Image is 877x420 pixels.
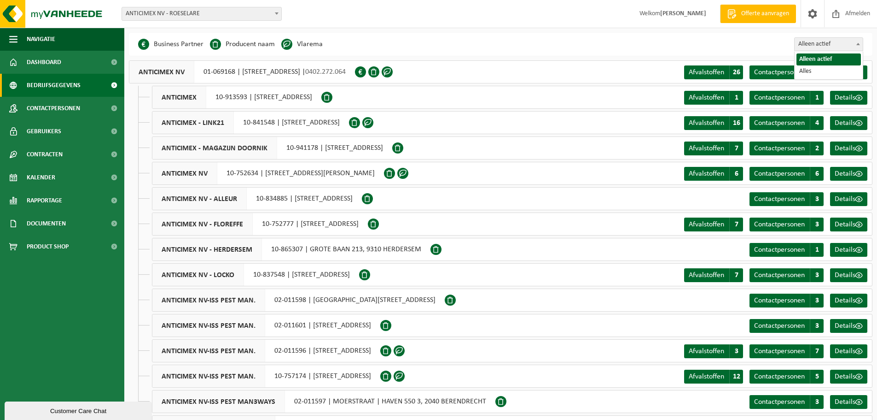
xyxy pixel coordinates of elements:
[830,167,867,181] a: Details
[152,264,244,286] span: ANTICIMEX NV - LOCKO
[729,218,743,231] span: 7
[754,69,805,76] span: Contactpersonen
[835,221,855,228] span: Details
[749,395,824,409] a: Contactpersonen 3
[754,246,805,254] span: Contactpersonen
[684,142,743,155] a: Afvalstoffen 7
[830,116,867,130] a: Details
[810,192,824,206] span: 3
[749,319,824,333] a: Contactpersonen 3
[835,195,855,203] span: Details
[749,243,824,257] a: Contactpersonen 1
[794,37,863,51] span: Alleen actief
[729,91,743,105] span: 1
[749,91,824,105] a: Contactpersonen 1
[749,370,824,384] a: Contactpersonen 5
[749,116,824,130] a: Contactpersonen 4
[281,37,323,51] li: Vlarema
[830,294,867,308] a: Details
[835,297,855,304] span: Details
[152,213,368,236] div: 10-752777 | [STREET_ADDRESS]
[754,297,805,304] span: Contactpersonen
[27,28,55,51] span: Navigatie
[689,170,724,177] span: Afvalstoffen
[754,322,805,330] span: Contactpersonen
[689,348,724,355] span: Afvalstoffen
[138,37,203,51] li: Business Partner
[830,91,867,105] a: Details
[152,238,262,260] span: ANTICIMEX NV - HERDERSEM
[152,390,495,413] div: 02-011597 | MOERSTRAAT | HAVEN 550 3, 2040 BERENDRECHT
[684,344,743,358] a: Afvalstoffen 3
[689,69,724,76] span: Afvalstoffen
[754,348,805,355] span: Contactpersonen
[689,94,724,101] span: Afvalstoffen
[152,188,247,210] span: ANTICIMEX NV - ALLEUR
[796,53,861,65] li: Alleen actief
[754,195,805,203] span: Contactpersonen
[830,218,867,231] a: Details
[796,65,861,77] li: Alles
[729,142,743,155] span: 7
[660,10,706,17] strong: [PERSON_NAME]
[810,243,824,257] span: 1
[749,65,824,79] a: Contactpersonen 8
[129,60,355,83] div: 01-069168 | [STREET_ADDRESS] |
[729,344,743,358] span: 3
[749,294,824,308] a: Contactpersonen 3
[689,272,724,279] span: Afvalstoffen
[27,97,80,120] span: Contactpersonen
[749,218,824,231] a: Contactpersonen 3
[830,192,867,206] a: Details
[810,370,824,384] span: 5
[754,145,805,152] span: Contactpersonen
[749,192,824,206] a: Contactpersonen 3
[830,142,867,155] a: Details
[720,5,796,23] a: Offerte aanvragen
[5,400,154,420] iframe: chat widget
[810,142,824,155] span: 2
[305,68,346,76] span: 0402.272.064
[27,189,62,212] span: Rapportage
[754,119,805,127] span: Contactpersonen
[835,322,855,330] span: Details
[749,268,824,282] a: Contactpersonen 3
[754,94,805,101] span: Contactpersonen
[835,348,855,355] span: Details
[830,395,867,409] a: Details
[830,370,867,384] a: Details
[684,268,743,282] a: Afvalstoffen 7
[810,395,824,409] span: 3
[754,398,805,406] span: Contactpersonen
[810,268,824,282] span: 3
[689,145,724,152] span: Afvalstoffen
[27,120,61,143] span: Gebruikers
[749,344,824,358] a: Contactpersonen 7
[152,213,253,235] span: ANTICIMEX NV - FLOREFFE
[684,65,743,79] a: Afvalstoffen 26
[27,51,61,74] span: Dashboard
[152,390,285,413] span: ANTICIMEX NV-ISS PEST MAN3WAYS
[684,370,743,384] a: Afvalstoffen 12
[27,212,66,235] span: Documenten
[129,61,194,83] span: ANTICIMEX NV
[684,167,743,181] a: Afvalstoffen 6
[835,272,855,279] span: Details
[749,167,824,181] a: Contactpersonen 6
[152,365,265,387] span: ANTICIMEX NV-ISS PEST MAN.
[754,221,805,228] span: Contactpersonen
[122,7,282,21] span: ANTICIMEX NV - ROESELARE
[152,162,217,184] span: ANTICIMEX NV
[754,272,805,279] span: Contactpersonen
[152,365,380,388] div: 10-757174 | [STREET_ADDRESS]
[754,373,805,380] span: Contactpersonen
[152,339,380,362] div: 02-011596 | [STREET_ADDRESS]
[729,370,743,384] span: 12
[689,119,724,127] span: Afvalstoffen
[689,373,724,380] span: Afvalstoffen
[729,65,743,79] span: 26
[152,162,384,185] div: 10-752634 | [STREET_ADDRESS][PERSON_NAME]
[835,373,855,380] span: Details
[749,142,824,155] a: Contactpersonen 2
